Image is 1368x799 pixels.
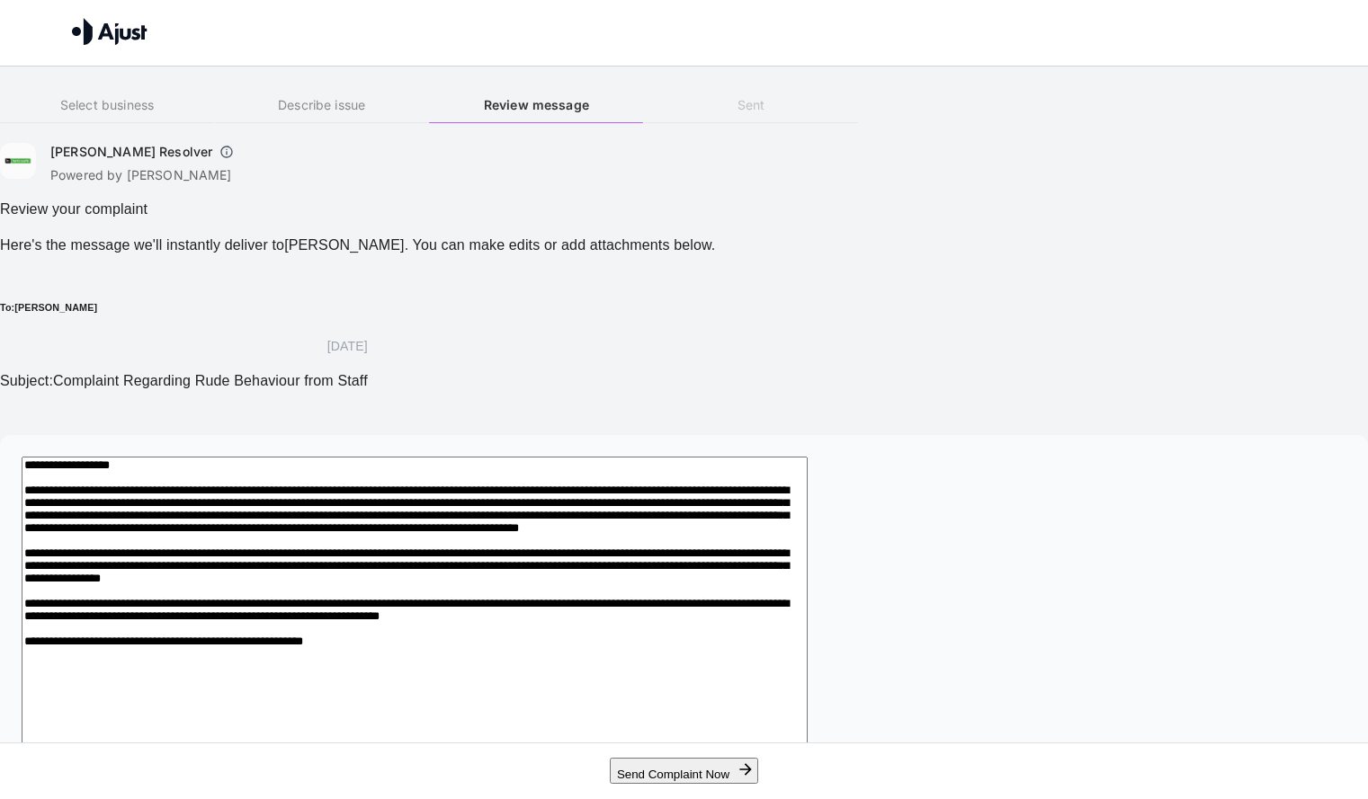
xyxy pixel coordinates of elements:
p: Powered by [PERSON_NAME] [50,166,241,184]
h6: Describe issue [215,95,429,115]
h6: Review message [429,95,643,115]
button: Send Complaint Now [610,758,758,784]
img: Ajust [72,18,148,45]
h6: [PERSON_NAME] Resolver [50,143,212,161]
h6: Sent [644,95,858,115]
